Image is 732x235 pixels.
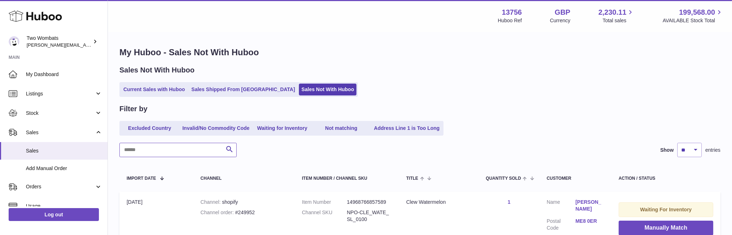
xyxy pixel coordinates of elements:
span: Listings [26,90,95,97]
span: Usage [26,203,102,210]
a: Not matching [313,122,370,134]
div: Customer [547,176,604,181]
a: [PERSON_NAME] [576,199,604,212]
dd: 14968766857589 [347,199,392,206]
span: My Dashboard [26,71,102,78]
dt: Name [547,199,576,214]
div: Huboo Ref [498,17,522,24]
div: Action / Status [619,176,713,181]
div: shopify [200,199,287,206]
a: Invalid/No Commodity Code [180,122,252,134]
h2: Sales Not With Huboo [119,65,195,75]
a: Excluded Country [121,122,178,134]
span: Quantity Sold [486,176,521,181]
span: AVAILABLE Stock Total [663,17,723,24]
dt: Channel SKU [302,209,347,223]
label: Show [660,147,674,154]
strong: GBP [555,8,570,17]
strong: Channel [200,199,222,205]
a: Current Sales with Huboo [121,84,187,95]
a: Sales Shipped From [GEOGRAPHIC_DATA] [189,84,297,95]
span: Title [406,176,418,181]
a: 2,230.11 Total sales [599,8,635,24]
strong: 13756 [502,8,522,17]
a: ME8 0ER [576,218,604,225]
span: Sales [26,147,102,154]
h1: My Huboo - Sales Not With Huboo [119,47,720,58]
span: Total sales [603,17,635,24]
span: entries [705,147,720,154]
a: Sales Not With Huboo [299,84,356,95]
a: Waiting for Inventory [254,122,311,134]
strong: Waiting For Inventory [640,207,692,212]
div: #249952 [200,209,287,216]
span: 199,568.00 [679,8,715,17]
span: Stock [26,110,95,117]
a: 1 [508,199,510,205]
div: Clew Watermelon [406,199,471,206]
div: Currency [550,17,570,24]
div: Channel [200,176,287,181]
div: Item Number / Channel SKU [302,176,392,181]
span: Orders [26,183,95,190]
strong: Channel order [200,210,235,215]
dt: Item Number [302,199,347,206]
a: Address Line 1 is Too Long [372,122,442,134]
dd: NPO-CLE_WATE_SL_0100 [347,209,392,223]
h2: Filter by [119,104,147,114]
a: 199,568.00 AVAILABLE Stock Total [663,8,723,24]
div: Two Wombats [27,35,91,48]
span: Import date [127,176,156,181]
img: adam.randall@twowombats.com [9,36,19,47]
a: Log out [9,208,99,221]
span: 2,230.11 [599,8,627,17]
span: [PERSON_NAME][EMAIL_ADDRESS][PERSON_NAME][DOMAIN_NAME] [27,42,183,48]
dt: Postal Code [547,218,576,231]
span: Add Manual Order [26,165,102,172]
span: Sales [26,129,95,136]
